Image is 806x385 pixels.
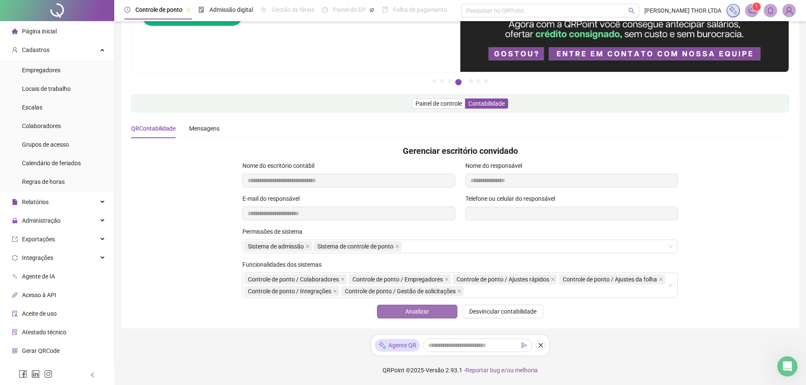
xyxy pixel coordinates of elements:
footer: QRPoint © 2025 - 2.93.1 - [114,355,806,385]
span: Sistema de controle de ponto [317,242,393,251]
span: Controle de ponto / Ajustes da folha [563,275,657,284]
span: Atualizar [405,307,429,316]
span: Locais de trabalho [22,85,71,92]
div: QRContabilidade [131,124,176,133]
span: Controle de ponto / Ajustes da folha [559,274,665,284]
span: dashboard [322,7,328,13]
span: Empregadores [22,67,61,74]
button: 2 [440,79,444,83]
span: lock [12,218,18,224]
span: Contabilidade [468,100,505,107]
span: Controle de ponto / Gestão de solicitações [341,286,464,296]
label: E-mail do responsável [242,194,305,203]
button: 1 [432,79,437,83]
span: Página inicial [22,28,57,35]
span: linkedin [31,370,40,378]
span: Controle de ponto / Colaboradores [248,275,339,284]
span: qrcode [12,348,18,354]
button: Atualizar [377,305,457,318]
span: search [628,8,635,14]
span: audit [12,311,18,317]
span: Acesso à API [22,292,56,298]
span: Controle de ponto / Gestão de solicitações [345,287,456,296]
img: sparkle-icon.fc2bf0ac1784a2077858766a79e2daf3.svg [378,341,387,350]
sup: 1 [752,3,761,11]
span: home [12,28,18,34]
label: Telefone ou celular do responsável [465,194,561,203]
span: file-done [198,7,204,13]
span: pushpin [186,8,191,13]
span: Desvincular contabilidade [469,307,536,316]
span: Sistema de controle de ponto [314,241,402,251]
span: 1 [755,4,758,10]
span: sync [12,255,18,261]
span: Administração [22,217,61,224]
span: Gestão de férias [272,6,314,13]
span: Regras de horas [22,178,65,185]
span: close [305,244,310,248]
span: Painel do DP [333,6,366,13]
span: instagram [44,370,52,378]
span: close [445,277,449,281]
span: Versão [426,367,444,374]
img: sparkle-icon.fc2bf0ac1784a2077858766a79e2daf3.svg [729,6,738,15]
span: Controle de ponto / Ajustes rápidos [457,275,549,284]
span: Sistema de admissão [248,242,304,251]
span: file [12,199,18,205]
label: Funcionalidades dos sistemas [242,260,327,269]
span: clock-circle [124,7,130,13]
span: close [551,277,555,281]
label: Nome do responsável [465,161,528,170]
span: facebook [19,370,27,378]
span: pushpin [369,8,374,13]
span: solution [12,329,18,335]
button: 6 [476,79,481,83]
span: sun [261,7,267,13]
span: Controle de ponto / Colaboradores [244,274,347,284]
img: 95178 [783,4,795,17]
span: Controle de ponto / Integrações [248,287,331,296]
span: close [538,342,544,348]
span: close [659,277,663,281]
h4: Gerenciar escritório convidado [403,145,518,157]
span: close [333,289,337,293]
span: Controle de ponto / Ajustes rápidos [453,274,557,284]
span: Exportações [22,236,55,243]
label: Nome do escritório contábil [242,161,320,170]
span: Controle de ponto / Empregadores [352,275,443,284]
span: Calendário de feriados [22,160,81,167]
span: Escalas [22,104,42,111]
span: Cadastros [22,46,50,53]
span: bell [767,7,774,14]
span: Painel de controle [415,100,462,107]
span: api [12,292,18,298]
span: Grupos de acesso [22,141,69,148]
span: Integrações [22,254,53,261]
div: Agente QR [375,339,420,352]
span: close [341,277,345,281]
div: Mensagens [189,124,220,133]
span: close [395,244,399,248]
span: Controle de ponto / Empregadores [349,274,451,284]
span: book [382,7,388,13]
span: close [457,289,462,293]
button: 7 [484,79,488,83]
span: Relatórios [22,199,49,205]
span: user-add [12,47,18,53]
span: Aceite de uso [22,310,57,317]
span: notification [748,7,756,14]
button: Desvincular contabilidade [462,305,543,318]
span: export [12,236,18,242]
span: Admissão digital [209,6,253,13]
span: Reportar bug e/ou melhoria [465,367,538,374]
label: Permissões de sistema [242,227,308,236]
span: Folha de pagamento [393,6,447,13]
span: Gerar QRCode [22,347,60,354]
span: Atestado técnico [22,329,66,336]
span: left [90,372,96,378]
button: 4 [455,79,462,85]
span: send [521,342,527,348]
span: Controle de ponto [135,6,182,13]
button: 3 [448,79,452,83]
span: Colaboradores [22,123,61,129]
